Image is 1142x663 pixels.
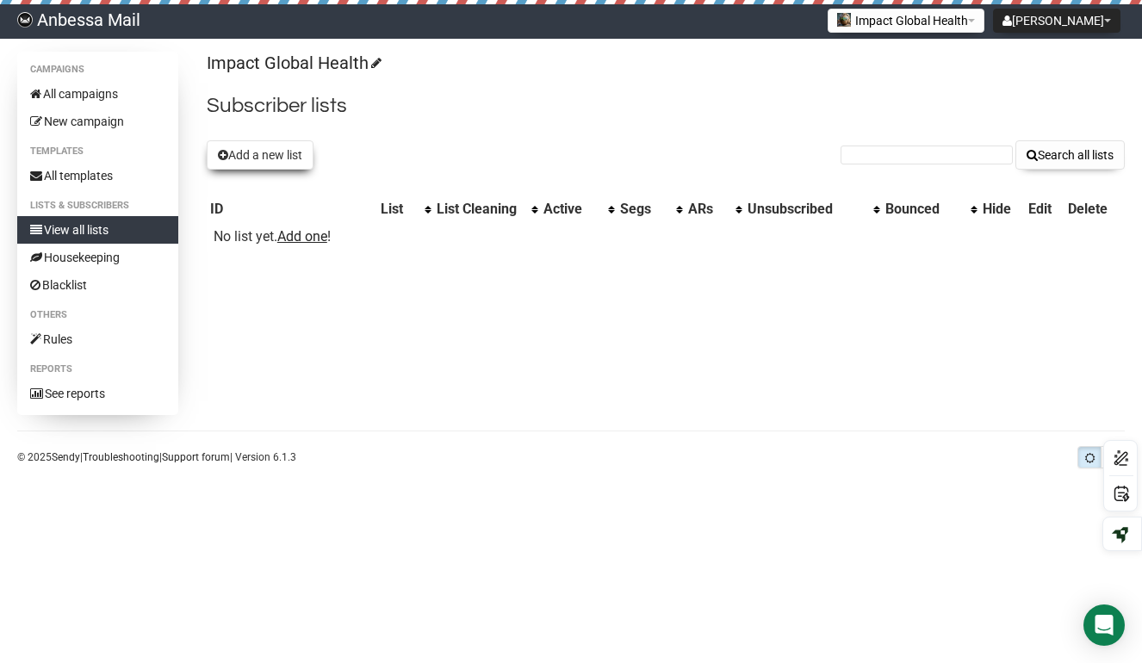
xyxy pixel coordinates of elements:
[979,197,1025,221] th: Hide: No sort applied, sorting is disabled
[17,108,178,135] a: New campaign
[83,451,159,463] a: Troubleshooting
[17,141,178,162] li: Templates
[17,216,178,244] a: View all lists
[828,9,984,33] button: Impact Global Health
[983,201,1021,218] div: Hide
[437,201,523,218] div: List Cleaning
[17,162,178,189] a: All templates
[17,80,178,108] a: All campaigns
[688,201,727,218] div: ARs
[1025,197,1064,221] th: Edit: No sort applied, sorting is disabled
[52,451,80,463] a: Sendy
[433,197,540,221] th: List Cleaning: No sort applied, activate to apply an ascending sort
[377,197,433,221] th: List: No sort applied, activate to apply an ascending sort
[277,228,327,245] a: Add one
[17,12,33,28] img: e4aa14e7ddc095015cacadb13f170a66
[17,359,178,380] li: Reports
[993,9,1120,33] button: [PERSON_NAME]
[540,197,618,221] th: Active: No sort applied, activate to apply an ascending sort
[17,59,178,80] li: Campaigns
[1028,201,1061,218] div: Edit
[1064,197,1125,221] th: Delete: No sort applied, sorting is disabled
[1083,604,1125,646] div: Open Intercom Messenger
[543,201,600,218] div: Active
[17,305,178,325] li: Others
[17,448,296,467] p: © 2025 | | | Version 6.1.3
[162,451,230,463] a: Support forum
[748,201,865,218] div: Unsubscribed
[210,201,374,218] div: ID
[207,53,379,73] a: Impact Global Health
[837,13,851,27] img: 7.png
[207,90,1125,121] h2: Subscriber lists
[17,380,178,407] a: See reports
[885,201,962,218] div: Bounced
[207,197,377,221] th: ID: No sort applied, sorting is disabled
[1068,201,1121,218] div: Delete
[882,197,979,221] th: Bounced: No sort applied, activate to apply an ascending sort
[744,197,882,221] th: Unsubscribed: No sort applied, activate to apply an ascending sort
[207,221,377,252] td: No list yet. !
[381,201,416,218] div: List
[207,140,313,170] button: Add a new list
[685,197,744,221] th: ARs: No sort applied, activate to apply an ascending sort
[617,197,684,221] th: Segs: No sort applied, activate to apply an ascending sort
[17,271,178,299] a: Blacklist
[17,195,178,216] li: Lists & subscribers
[620,201,667,218] div: Segs
[17,325,178,353] a: Rules
[1015,140,1125,170] button: Search all lists
[17,244,178,271] a: Housekeeping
